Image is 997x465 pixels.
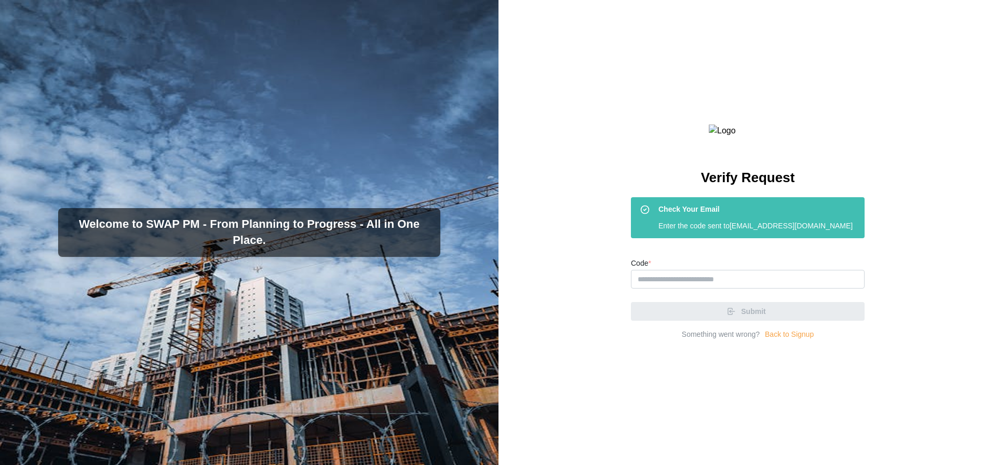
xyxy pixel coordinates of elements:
[682,329,760,340] div: Something went wrong?
[631,258,651,269] label: Code
[658,221,858,232] div: Enter the code sent to [EMAIL_ADDRESS][DOMAIN_NAME]
[658,204,720,215] span: Check Your Email
[701,169,795,187] h2: Verify Request
[765,329,814,340] a: Back to Signup
[66,216,432,249] h3: Welcome to SWAP PM - From Planning to Progress - All in One Place.
[709,125,787,138] img: Logo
